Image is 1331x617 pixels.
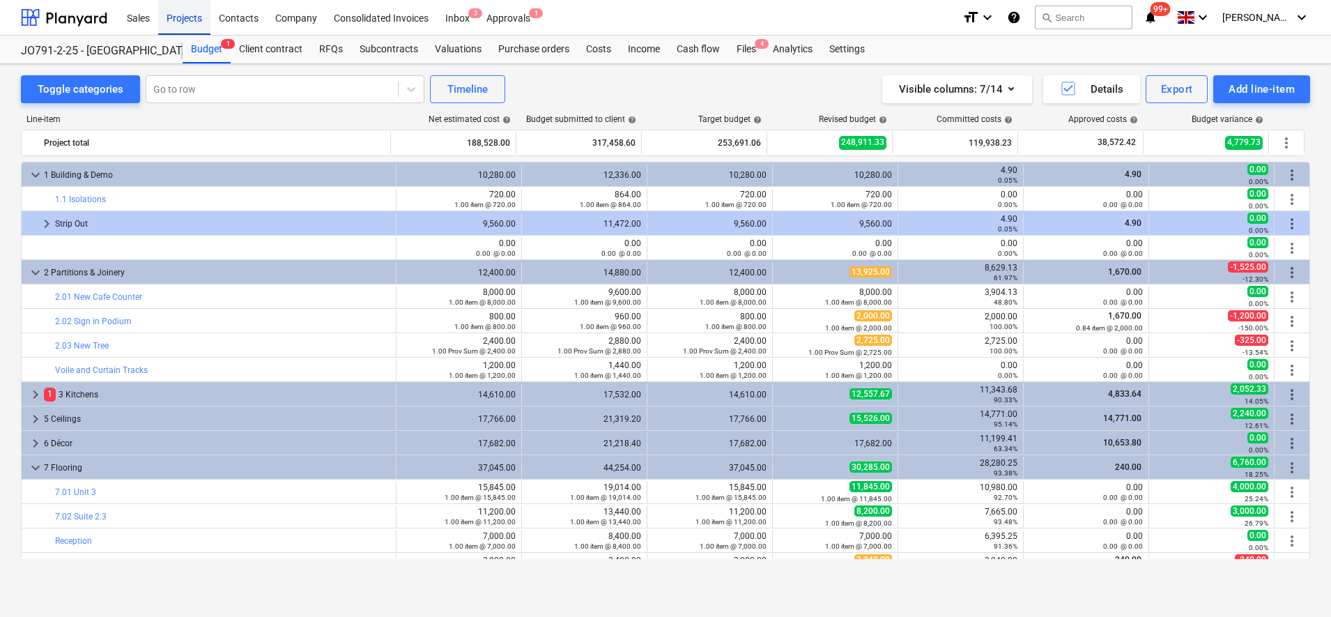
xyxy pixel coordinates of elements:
[854,505,892,517] span: 8,200.00
[994,494,1017,501] small: 92.70%
[899,80,1015,98] div: Visible columns : 7/14
[1284,337,1300,354] span: More actions
[727,250,767,257] small: 0.00 @ 0.00
[1284,484,1300,501] span: More actions
[528,360,641,380] div: 1,440.00
[1247,164,1268,175] span: 0.00
[1249,251,1268,259] small: 0.00%
[1076,324,1143,332] small: 0.84 item @ 2,000.00
[849,481,892,492] span: 11,845.00
[728,36,764,63] div: Files
[653,312,767,331] div: 800.00
[1284,362,1300,379] span: More actions
[27,264,44,281] span: keyboard_arrow_down
[1194,9,1211,26] i: keyboard_arrow_down
[1249,202,1268,210] small: 0.00%
[1029,336,1143,356] div: 0.00
[683,347,767,355] small: 1.00 Prov Sum @ 2,400.00
[528,336,641,356] div: 2,880.00
[528,390,641,399] div: 17,532.00
[990,347,1017,355] small: 100.00%
[21,75,140,103] button: Toggle categories
[55,213,390,235] div: Strip Out
[402,414,516,424] div: 17,766.00
[1261,550,1331,617] iframe: Chat Widget
[1245,471,1268,478] small: 18.25%
[705,323,767,330] small: 1.00 item @ 800.00
[825,324,892,332] small: 1.00 item @ 2,000.00
[653,482,767,502] div: 15,845.00
[653,219,767,229] div: 9,560.00
[764,36,821,63] a: Analytics
[1225,136,1263,149] span: 4,779.73
[1247,286,1268,297] span: 0.00
[44,132,385,154] div: Project total
[898,132,1012,154] div: 119,938.23
[1114,462,1143,472] span: 240.00
[38,215,55,232] span: keyboard_arrow_right
[904,214,1017,234] div: 4.90
[578,36,620,63] a: Costs
[528,312,641,331] div: 960.00
[55,195,106,204] a: 1.1 Isolations
[402,219,516,229] div: 9,560.00
[625,116,636,124] span: help
[1247,188,1268,199] span: 0.00
[528,482,641,502] div: 19,014.00
[183,36,231,63] div: Budget
[1102,413,1143,423] span: 14,771.00
[647,132,761,154] div: 253,691.06
[1284,167,1300,183] span: More actions
[445,494,516,501] small: 1.00 item @ 15,845.00
[574,372,641,379] small: 1.00 item @ 1,440.00
[27,459,44,476] span: keyboard_arrow_down
[653,439,767,448] div: 17,682.00
[1060,80,1123,98] div: Details
[454,201,516,208] small: 1.00 item @ 720.00
[962,9,979,26] i: format_size
[55,292,142,302] a: 2.01 New Cafe Counter
[994,420,1017,428] small: 95.14%
[819,114,887,124] div: Revised budget
[998,225,1017,233] small: 0.05%
[1247,359,1268,370] span: 0.00
[1103,347,1143,355] small: 0.00 @ 0.00
[557,347,641,355] small: 1.00 Prov Sum @ 2,880.00
[1284,240,1300,257] span: More actions
[904,434,1017,453] div: 11,199.41
[904,482,1017,502] div: 10,980.00
[449,298,516,306] small: 1.00 item @ 8,000.00
[728,36,764,63] a: Files4
[430,75,505,103] button: Timeline
[904,287,1017,307] div: 3,904.13
[990,323,1017,330] small: 100.00%
[429,114,511,124] div: Net estimated cost
[1151,2,1171,16] span: 99+
[695,518,767,526] small: 1.00 item @ 11,200.00
[1103,372,1143,379] small: 0.00 @ 0.00
[27,167,44,183] span: keyboard_arrow_down
[1249,373,1268,381] small: 0.00%
[620,36,668,63] a: Income
[876,116,887,124] span: help
[1144,9,1157,26] i: notifications
[1123,218,1143,228] span: 4.90
[1284,386,1300,403] span: More actions
[904,385,1017,404] div: 11,343.68
[1096,137,1137,148] span: 38,572.42
[55,536,92,546] a: Reception
[1107,389,1143,399] span: 4,833.64
[529,8,543,18] span: 1
[426,36,490,63] a: Valuations
[402,439,516,448] div: 17,682.00
[653,390,767,399] div: 14,610.00
[44,432,390,455] div: 6 Décor
[668,36,728,63] a: Cash flow
[1043,75,1140,103] button: Details
[432,347,516,355] small: 1.00 Prov Sum @ 2,400.00
[904,360,1017,380] div: 0.00
[998,372,1017,379] small: 0.00%
[994,469,1017,477] small: 93.38%
[570,494,641,501] small: 1.00 item @ 19,014.00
